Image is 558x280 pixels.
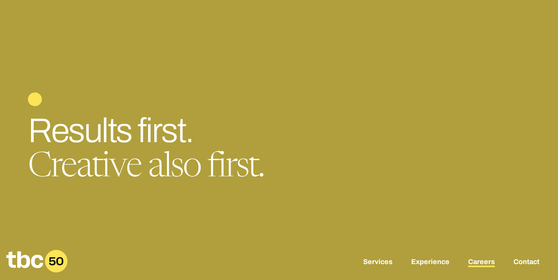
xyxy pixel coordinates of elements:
[28,112,193,149] span: Results first.
[363,258,393,267] a: Services
[468,258,495,267] a: Careers
[513,258,539,267] a: Contact
[28,151,264,185] span: Creative also first.
[6,267,67,275] a: Home
[411,258,449,267] a: Experience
